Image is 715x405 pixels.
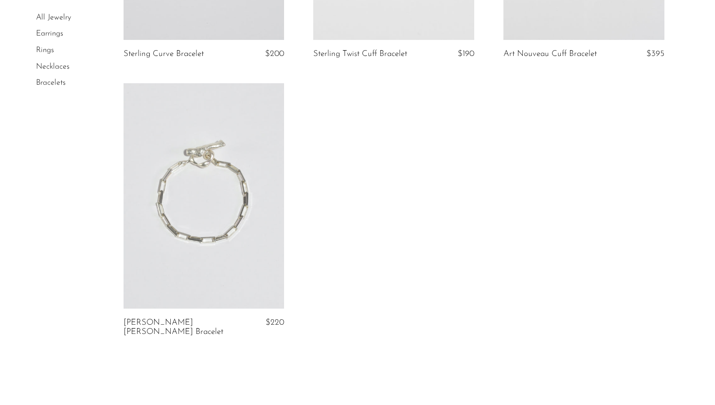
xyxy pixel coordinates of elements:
[36,79,66,87] a: Bracelets
[36,14,71,21] a: All Jewelry
[646,50,664,58] span: $395
[36,30,63,38] a: Earrings
[265,50,284,58] span: $200
[36,46,54,54] a: Rings
[266,318,284,327] span: $220
[124,50,204,58] a: Sterling Curve Bracelet
[124,318,231,336] a: [PERSON_NAME] [PERSON_NAME] Bracelet
[36,63,70,71] a: Necklaces
[458,50,474,58] span: $190
[313,50,407,58] a: Sterling Twist Cuff Bracelet
[503,50,597,58] a: Art Nouveau Cuff Bracelet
